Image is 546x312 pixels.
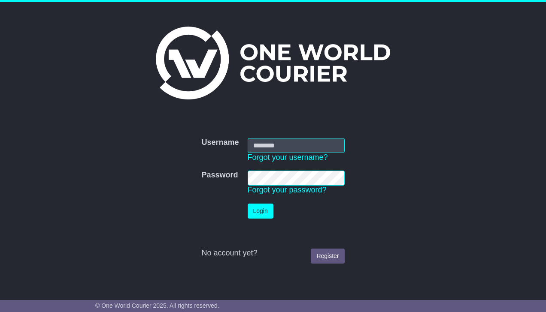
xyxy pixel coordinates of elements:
a: Forgot your username? [248,153,328,162]
label: Password [201,171,238,180]
img: One World [156,27,390,99]
div: No account yet? [201,249,344,258]
span: © One World Courier 2025. All rights reserved. [95,302,219,309]
a: Forgot your password? [248,186,327,194]
button: Login [248,204,273,219]
a: Register [311,249,344,264]
label: Username [201,138,239,147]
